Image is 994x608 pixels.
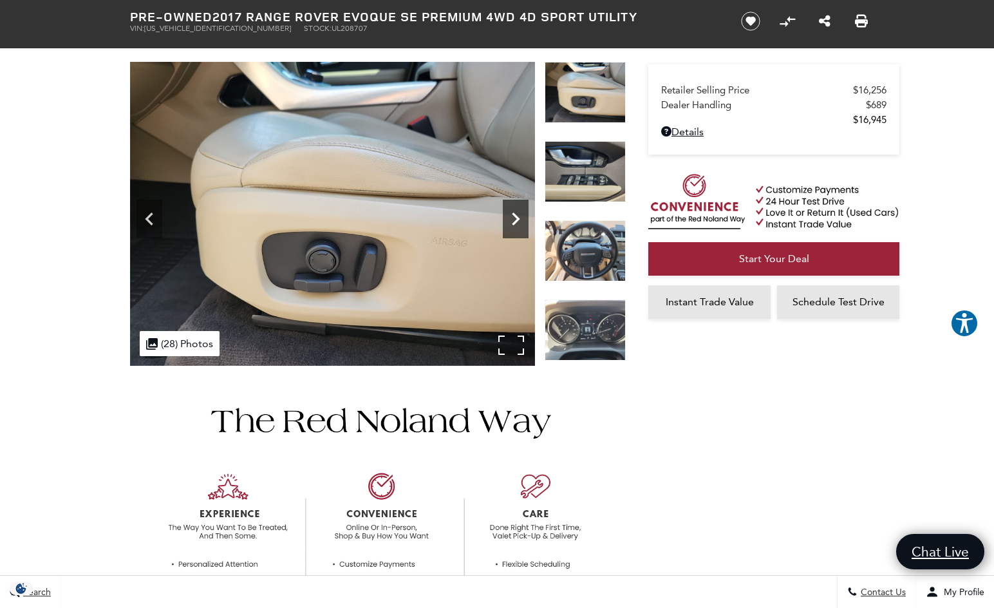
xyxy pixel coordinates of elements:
img: Used 2017 White Land Rover SE Premium image 13 [545,220,626,281]
a: Chat Live [896,534,984,569]
a: Start Your Deal [648,242,899,276]
a: Retailer Selling Price $16,256 [661,84,886,96]
span: Dealer Handling [661,99,866,111]
a: Instant Trade Value [648,285,771,319]
span: UL208707 [332,24,368,33]
a: Share this Pre-Owned 2017 Range Rover Evoque SE Premium 4WD 4D Sport Utility [819,14,830,29]
img: Used 2017 White Land Rover SE Premium image 11 [545,62,626,123]
span: Stock: [304,24,332,33]
strong: Pre-Owned [130,8,212,25]
button: Explore your accessibility options [950,309,979,337]
span: VIN: [130,24,144,33]
span: [US_VEHICLE_IDENTIFICATION_NUMBER] [144,24,291,33]
span: Contact Us [858,587,906,598]
img: Used 2017 White Land Rover SE Premium image 14 [545,299,626,361]
a: $16,945 [661,114,886,126]
button: Save vehicle [736,11,765,32]
span: Chat Live [905,543,975,560]
button: Open user profile menu [916,576,994,608]
span: My Profile [939,587,984,598]
div: (28) Photos [140,331,220,356]
img: Used 2017 White Land Rover SE Premium image 11 [130,62,535,366]
a: Details [661,126,886,138]
aside: Accessibility Help Desk [950,309,979,340]
span: Instant Trade Value [666,296,754,308]
div: Previous [136,200,162,238]
div: Next [503,200,529,238]
button: Compare Vehicle [778,12,797,31]
span: Retailer Selling Price [661,84,853,96]
a: Dealer Handling $689 [661,99,886,111]
img: Opt-Out Icon [6,582,36,595]
span: Schedule Test Drive [792,296,885,308]
span: $16,256 [853,84,886,96]
img: Used 2017 White Land Rover SE Premium image 12 [545,141,626,202]
section: Click to Open Cookie Consent Modal [6,582,36,595]
a: Print this Pre-Owned 2017 Range Rover Evoque SE Premium 4WD 4D Sport Utility [855,14,868,29]
span: $16,945 [853,114,886,126]
a: Schedule Test Drive [777,285,899,319]
span: Start Your Deal [739,252,809,265]
span: $689 [866,99,886,111]
h1: 2017 Range Rover Evoque SE Premium 4WD 4D Sport Utility [130,10,719,24]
